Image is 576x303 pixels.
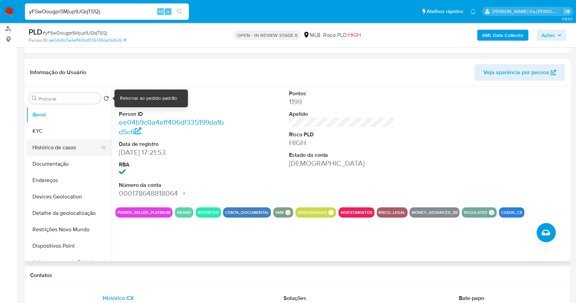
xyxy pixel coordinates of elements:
[158,8,163,15] span: Alt
[475,64,565,81] button: Veja aparência por pessoa
[427,8,463,15] span: Atalhos rápidos
[289,159,396,168] dd: [DEMOGRAPHIC_DATA]
[119,140,225,148] dt: Data de registro
[289,97,396,107] dd: 1199
[104,96,109,103] button: Retornar ao pedido padrão
[49,37,126,43] a: ee04b9c0a4eff406df335199da1bd5c6
[119,110,225,118] dt: Person ID
[348,31,361,39] span: HIGH
[39,96,98,102] input: Procurar
[26,123,112,139] button: KYC
[482,30,524,41] b: AML Data Collector
[26,205,112,221] button: Detalhe da geolocalização
[303,31,320,39] div: MLB
[477,30,529,41] button: AML Data Collector
[284,294,306,302] span: Soluções
[103,294,134,302] span: Histórico CX
[459,294,484,302] span: Bate-papo
[493,8,562,15] p: patricia.varelo@mercadopago.com.br
[29,26,42,37] b: PLD
[26,221,112,238] button: Restrições Novo Mundo
[483,64,549,81] span: Veja aparência por pessoa
[25,7,189,16] input: Pesquise usuários ou casos...
[289,90,396,97] dt: Pontos
[289,151,396,159] dt: Estado da conta
[26,156,112,172] button: Documentação
[26,254,112,271] button: Adiantamentos de Dinheiro
[26,107,112,123] button: Geral
[289,110,396,118] dt: Apelido
[562,16,573,22] span: 3.163.0
[119,181,225,189] dt: Número da conta
[32,96,37,101] button: Procurar
[470,9,476,14] a: Notificações
[167,8,169,15] span: s
[119,189,225,198] dd: 000178648818064
[26,139,106,156] button: Histórico de casos
[119,161,225,168] dt: RBA
[172,7,186,16] button: search-icon
[323,31,361,39] span: Risco PLD:
[564,8,571,15] a: Sair
[26,172,112,189] button: Endereços
[119,148,225,157] dd: [DATE] 17:21:53
[29,37,47,43] b: Person ID
[26,238,112,254] button: Dispositivos Point
[541,30,555,41] span: Ações
[42,29,107,36] span: # yFSwOougprSMjup9JQqTS12j
[30,69,86,76] h1: Informação do Usuário
[234,30,300,40] p: OPEN - IN REVIEW STAGE II
[30,272,565,279] h1: Contatos
[120,95,177,102] div: Retornar ao pedido padrão
[289,131,396,138] dt: Risco PLD
[289,138,396,148] dd: HIGH
[119,117,224,137] a: ee04b9c0a4eff406df335199da1bd5c6
[26,189,112,205] button: Devices Geolocation
[537,30,566,41] button: Ações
